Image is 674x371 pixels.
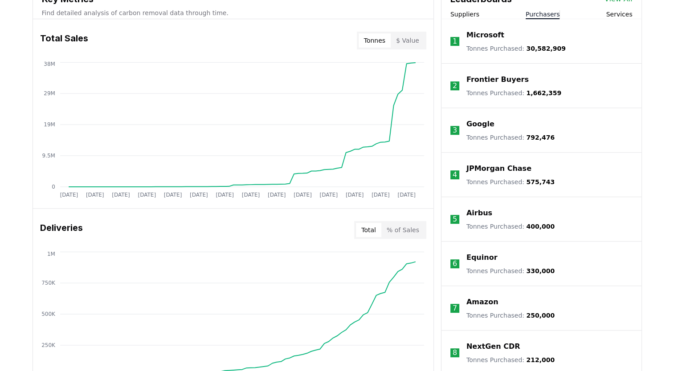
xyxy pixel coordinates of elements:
p: 1 [453,36,457,47]
button: Purchasers [526,10,560,19]
p: 6 [453,258,457,269]
tspan: 9.5M [42,153,55,159]
tspan: [DATE] [138,192,156,198]
h3: Deliveries [40,221,83,239]
span: 212,000 [526,356,555,363]
tspan: 500K [41,311,56,317]
span: 330,000 [526,267,555,274]
span: 250,000 [526,312,555,319]
tspan: [DATE] [190,192,208,198]
tspan: 29M [44,90,55,97]
p: 5 [453,214,457,225]
p: 7 [453,303,457,314]
tspan: [DATE] [346,192,364,198]
p: Tonnes Purchased : [466,222,555,231]
a: Equinor [466,252,498,263]
span: 792,476 [526,134,555,141]
p: 4 [453,169,457,180]
button: Tonnes [359,33,391,48]
a: NextGen CDR [466,341,520,352]
tspan: [DATE] [372,192,390,198]
tspan: [DATE] [86,192,104,198]
h3: Total Sales [40,32,88,49]
tspan: [DATE] [216,192,234,198]
tspan: [DATE] [268,192,286,198]
a: JPMorgan Chase [466,163,531,174]
tspan: [DATE] [241,192,260,198]
tspan: [DATE] [163,192,182,198]
tspan: [DATE] [397,192,416,198]
a: Frontier Buyers [466,74,529,85]
a: Google [466,119,494,129]
span: 1,662,359 [526,89,561,97]
tspan: 19M [44,121,55,128]
p: Tonnes Purchased : [466,177,555,186]
button: $ Value [391,33,425,48]
p: 8 [453,347,457,358]
p: Tonnes Purchased : [466,311,555,320]
tspan: [DATE] [319,192,338,198]
tspan: 250K [41,342,56,348]
p: Find detailed analysis of carbon removal data through time. [42,8,425,17]
tspan: [DATE] [294,192,312,198]
span: 400,000 [526,223,555,230]
p: 3 [453,125,457,136]
tspan: [DATE] [112,192,130,198]
a: Airbus [466,208,492,218]
p: Tonnes Purchased : [466,266,555,275]
p: Tonnes Purchased : [466,133,555,142]
tspan: 1M [47,250,55,257]
a: Amazon [466,297,498,307]
p: Tonnes Purchased : [466,89,561,97]
p: Tonnes Purchased : [466,44,566,53]
tspan: [DATE] [60,192,78,198]
tspan: 750K [41,280,56,286]
button: Suppliers [450,10,479,19]
p: Tonnes Purchased : [466,355,555,364]
button: % of Sales [381,223,425,237]
span: 575,743 [526,178,555,185]
a: Microsoft [466,30,504,40]
p: 2 [453,81,457,91]
button: Total [356,223,381,237]
tspan: 0 [52,184,55,190]
span: 30,582,909 [526,45,566,52]
button: Services [606,10,632,19]
tspan: 38M [44,61,55,67]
